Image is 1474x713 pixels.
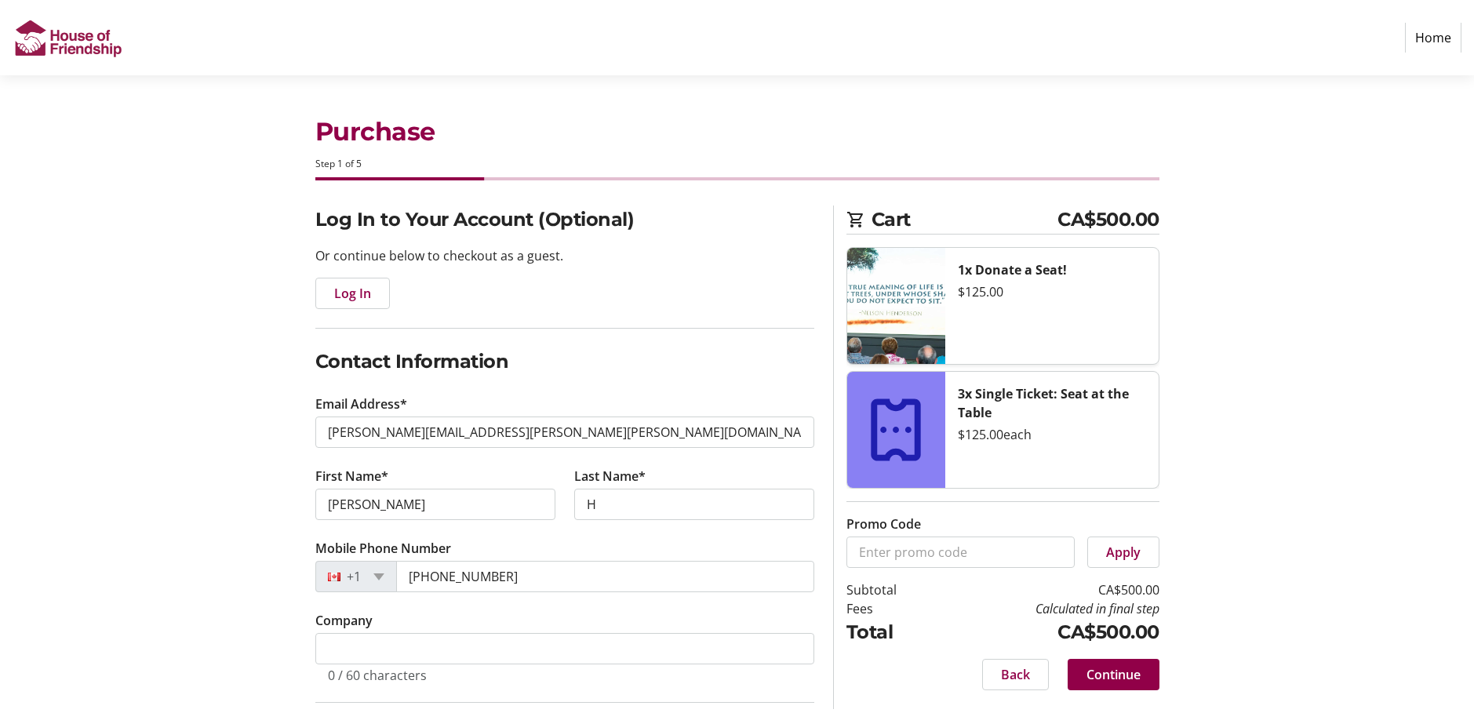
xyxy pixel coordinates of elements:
[315,278,390,309] button: Log In
[315,611,373,630] label: Company
[846,599,937,618] td: Fees
[334,284,371,303] span: Log In
[13,6,124,69] img: House of Friendship's Logo
[846,618,937,646] td: Total
[1057,206,1159,234] span: CA$500.00
[847,248,945,364] img: Donate a Seat!
[846,537,1075,568] input: Enter promo code
[315,395,407,413] label: Email Address*
[958,282,1146,301] div: $125.00
[1086,665,1141,684] span: Continue
[1106,543,1141,562] span: Apply
[937,599,1159,618] td: Calculated in final step
[1001,665,1030,684] span: Back
[872,206,1058,234] span: Cart
[846,515,921,533] label: Promo Code
[937,580,1159,599] td: CA$500.00
[958,385,1129,421] strong: 3x Single Ticket: Seat at the Table
[846,580,937,599] td: Subtotal
[396,561,814,592] input: (506) 234-5678
[937,618,1159,646] td: CA$500.00
[982,659,1049,690] button: Back
[1405,23,1461,53] a: Home
[315,539,451,558] label: Mobile Phone Number
[328,667,427,684] tr-character-limit: 0 / 60 characters
[315,246,814,265] p: Or continue below to checkout as a guest.
[315,347,814,376] h2: Contact Information
[315,157,1159,171] div: Step 1 of 5
[574,467,646,486] label: Last Name*
[1068,659,1159,690] button: Continue
[958,261,1067,278] strong: 1x Donate a Seat!
[315,113,1159,151] h1: Purchase
[315,206,814,234] h2: Log In to Your Account (Optional)
[958,425,1146,444] div: $125.00 each
[1087,537,1159,568] button: Apply
[315,467,388,486] label: First Name*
